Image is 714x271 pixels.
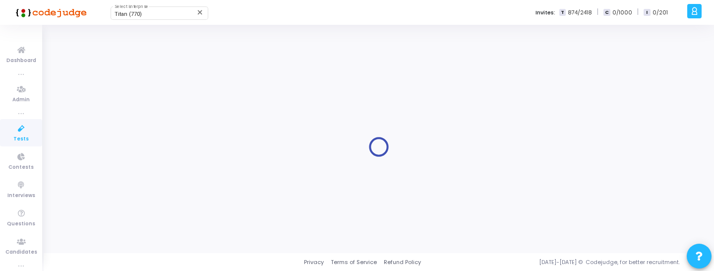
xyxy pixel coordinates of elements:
a: Terms of Service [331,258,377,267]
span: | [637,7,639,17]
a: Refund Policy [384,258,421,267]
span: Titan (770) [115,11,142,17]
span: Admin [12,96,30,104]
span: 0/201 [653,8,668,17]
span: Dashboard [6,57,36,65]
img: logo [12,2,87,22]
span: I [644,9,650,16]
div: [DATE]-[DATE] © Codejudge, for better recruitment. [421,258,702,267]
span: C [603,9,610,16]
span: 0/1000 [612,8,632,17]
span: Tests [13,135,29,143]
span: | [597,7,598,17]
span: Questions [7,220,35,228]
span: Contests [8,163,34,172]
span: Interviews [7,192,35,200]
span: T [559,9,566,16]
label: Invites: [535,8,555,17]
span: Candidates [5,248,37,257]
mat-icon: Clear [196,8,204,16]
a: Privacy [304,258,324,267]
span: 874/2418 [568,8,592,17]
